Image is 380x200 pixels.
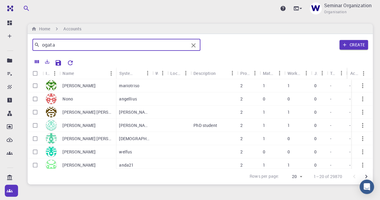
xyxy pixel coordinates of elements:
p: 0 [314,149,317,155]
p: - [330,109,331,115]
div: Projects [240,67,250,79]
div: Description [193,67,216,79]
p: - [349,162,351,168]
button: Menu [50,69,59,78]
p: 0 [263,96,265,102]
p: 0 [314,136,317,142]
p: 0 [287,136,290,142]
div: Web [155,67,158,79]
p: 2 [240,136,243,142]
p: 2 [240,83,243,89]
img: avatar [46,120,57,131]
img: avatar [46,93,57,104]
p: angellius [119,96,137,102]
p: mariotriso [119,83,139,89]
img: logo [5,5,13,11]
button: Columns [32,57,42,66]
button: Export [42,57,52,66]
button: Menu [359,69,368,78]
p: [DEMOGRAPHIC_DATA] [119,136,149,142]
p: 1–20 of 29870 [314,174,342,180]
p: 1 [287,162,290,168]
p: 0 [314,162,317,168]
button: Menu [158,68,167,78]
img: Seminar Organization [310,2,322,14]
p: - [349,83,351,89]
p: 1 [287,109,290,115]
nav: breadcrumb [30,26,83,32]
button: Menu [106,69,116,78]
button: Menu [181,68,190,78]
button: Create [339,40,368,50]
h6: Home [37,26,50,32]
button: Reset Explorer Settings [64,57,76,69]
div: System Name [119,67,133,79]
p: - [330,96,331,102]
p: - [330,122,331,128]
p: - [330,162,331,168]
p: [PERSON_NAME] [119,122,149,128]
p: - [349,122,351,128]
div: Name [62,67,74,79]
p: 2 [240,96,243,102]
div: Materials [263,67,275,79]
img: avatar [46,133,57,144]
div: Description [190,67,237,79]
p: 0 [287,96,290,102]
div: Actions [347,67,368,79]
p: 1 [263,109,265,115]
div: Location [167,67,190,79]
p: 1 [287,122,290,128]
div: Jobs [311,67,327,79]
p: - [330,149,331,155]
div: Teams [330,67,337,79]
p: 1 [287,83,290,89]
p: [PERSON_NAME] [PERSON_NAME] [62,109,113,115]
p: [PERSON_NAME] [PERSON_NAME] [62,136,113,142]
button: Menu [337,68,346,78]
p: 1 [263,122,265,128]
button: Menu [228,68,237,78]
p: 1 [263,136,265,142]
div: Icon [43,67,59,79]
p: 0 [314,96,317,102]
img: avatar [46,146,57,157]
p: [PERSON_NAME] [62,83,96,89]
div: System Name [116,67,152,79]
p: [PERSON_NAME] [62,122,96,128]
p: [PERSON_NAME] [62,162,96,168]
button: Menu [318,68,327,78]
p: 1 [263,83,265,89]
p: 1 [263,162,265,168]
p: [PERSON_NAME] [62,149,96,155]
p: 0 [314,83,317,89]
div: Actions [350,67,359,79]
div: Projects [237,67,260,79]
button: Menu [250,68,260,78]
div: Icon [46,67,50,79]
div: Location [170,67,181,79]
button: Save Explorer Settings [52,57,64,69]
p: - [349,149,351,155]
button: Menu [143,68,152,78]
div: Workflows [284,67,311,79]
span: Organisation [324,9,347,15]
p: 0 [287,149,290,155]
p: 2 [240,109,243,115]
img: avatar [46,159,57,171]
p: anda21 [119,162,134,168]
div: Open Intercom Messenger [360,180,374,194]
div: 20 [281,172,304,181]
div: Workflows [287,67,302,79]
div: Teams [327,67,346,79]
div: Jobs [314,67,318,79]
p: 0 [314,122,317,128]
p: - [330,83,331,89]
p: Nono [62,96,73,102]
p: 0 [263,149,265,155]
img: avatar [46,106,57,118]
button: Menu [302,68,311,78]
div: Name [59,67,116,79]
p: - [349,96,351,102]
h6: Accounts [63,26,81,32]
